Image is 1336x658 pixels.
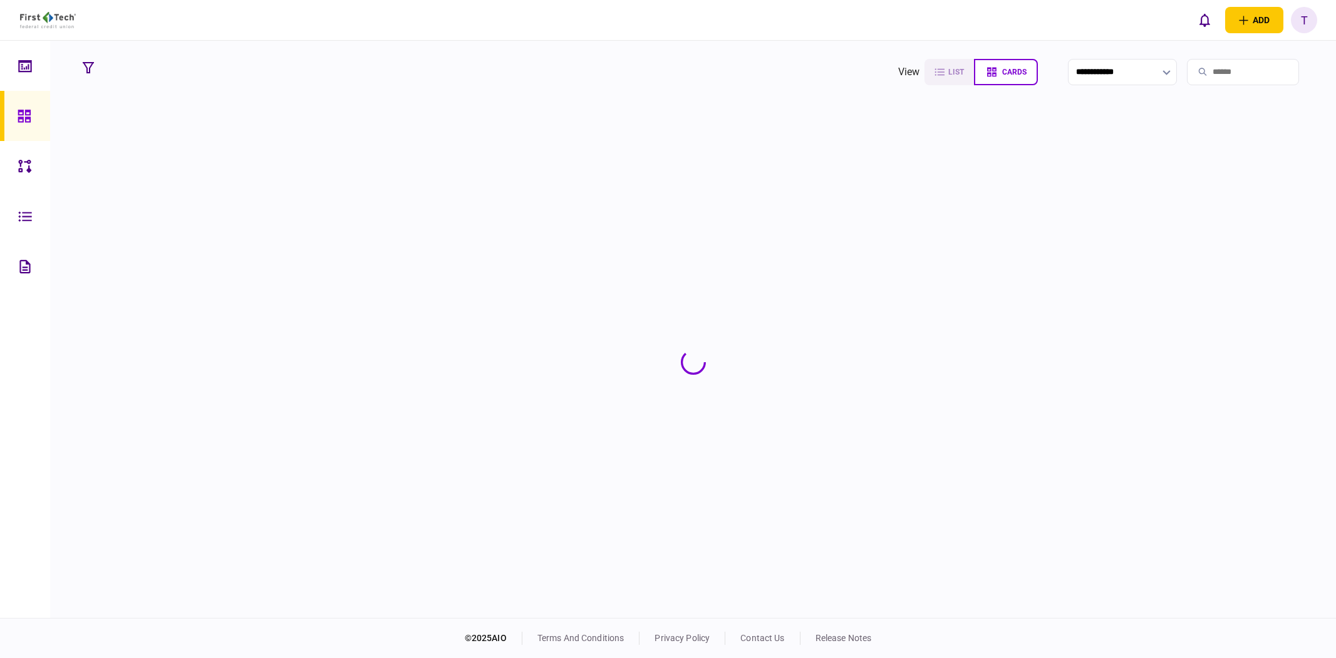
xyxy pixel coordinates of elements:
[1291,7,1317,33] button: T
[537,633,624,643] a: terms and conditions
[898,65,920,80] div: view
[924,59,974,85] button: list
[740,633,784,643] a: contact us
[974,59,1038,85] button: cards
[20,12,76,28] img: client company logo
[948,68,964,76] span: list
[1225,7,1283,33] button: open adding identity options
[465,632,522,645] div: © 2025 AIO
[816,633,872,643] a: release notes
[655,633,710,643] a: privacy policy
[1002,68,1027,76] span: cards
[1191,7,1218,33] button: open notifications list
